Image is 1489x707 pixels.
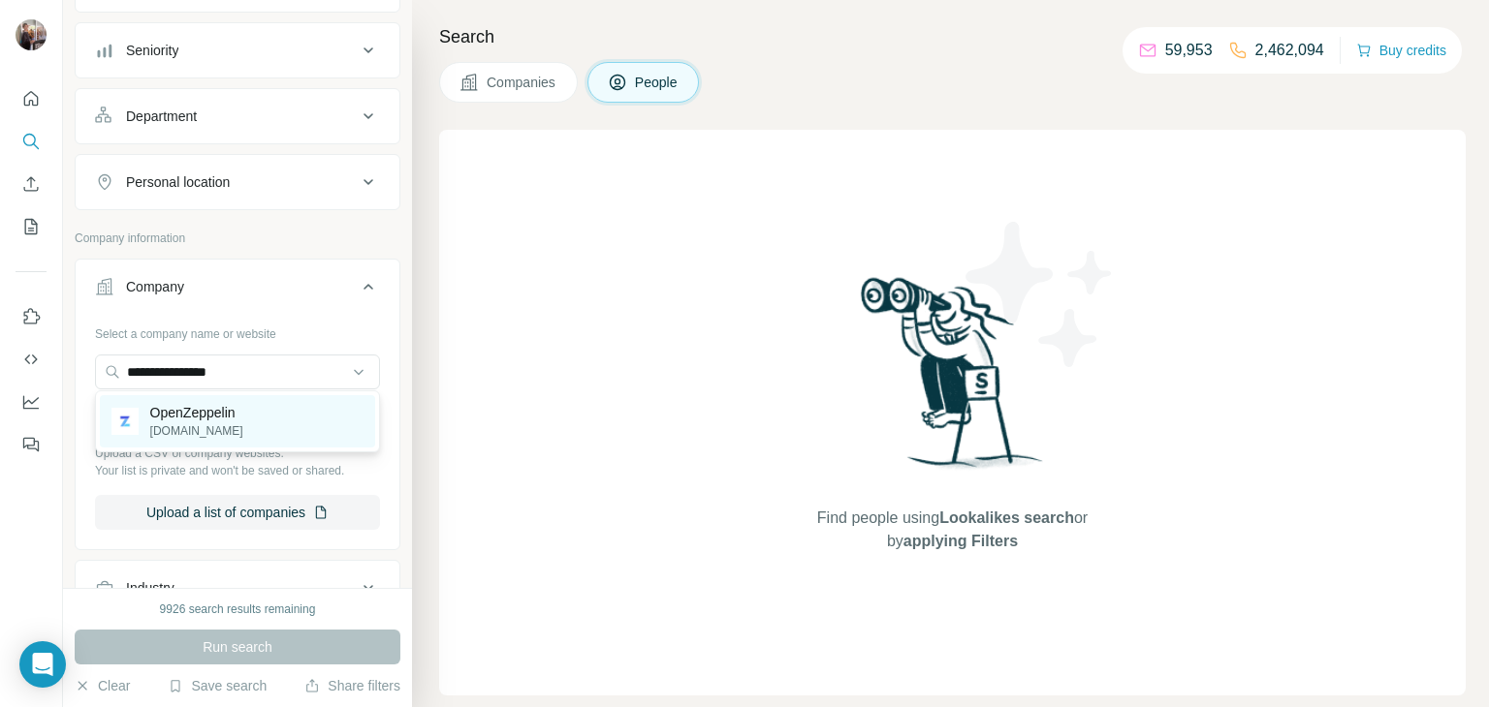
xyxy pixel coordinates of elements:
[1165,39,1213,62] p: 59,953
[76,263,399,318] button: Company
[126,172,230,192] div: Personal location
[487,73,557,92] span: Companies
[1356,37,1446,64] button: Buy credits
[76,27,399,74] button: Seniority
[95,318,380,343] div: Select a company name or website
[95,462,380,479] p: Your list is private and won't be saved or shared.
[76,159,399,205] button: Personal location
[16,124,47,159] button: Search
[16,81,47,116] button: Quick start
[16,209,47,244] button: My lists
[150,422,243,440] p: [DOMAIN_NAME]
[150,403,243,422] p: OpenZeppelin
[16,167,47,201] button: Enrich CSV
[76,565,399,611] button: Industry
[16,342,47,377] button: Use Surfe API
[797,507,1107,553] span: Find people using or by
[168,676,267,695] button: Save search
[304,676,400,695] button: Share filters
[1255,39,1324,62] p: 2,462,094
[126,277,184,296] div: Company
[635,73,680,92] span: People
[19,641,66,688] div: Open Intercom Messenger
[16,19,47,50] img: Avatar
[16,384,47,419] button: Dashboard
[903,533,1018,549] span: applying Filters
[76,93,399,139] button: Department
[95,445,380,462] p: Upload a CSV of company websites.
[953,207,1127,382] img: Surfe Illustration - Stars
[939,509,1074,526] span: Lookalikes search
[111,408,139,435] img: OpenZeppelin
[75,230,400,247] p: Company information
[852,272,1054,488] img: Surfe Illustration - Woman searching with binoculars
[75,676,130,695] button: Clear
[160,600,316,618] div: 9926 search results remaining
[16,299,47,334] button: Use Surfe on LinkedIn
[126,41,178,60] div: Seniority
[126,107,197,126] div: Department
[439,23,1466,50] h4: Search
[95,495,380,530] button: Upload a list of companies
[126,578,174,598] div: Industry
[16,427,47,462] button: Feedback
